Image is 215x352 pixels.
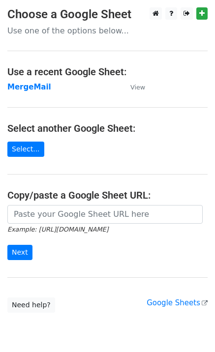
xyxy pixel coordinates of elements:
p: Use one of the options below... [7,26,208,36]
h3: Choose a Google Sheet [7,7,208,22]
input: Paste your Google Sheet URL here [7,205,203,224]
h4: Copy/paste a Google Sheet URL: [7,189,208,201]
a: Need help? [7,297,55,313]
input: Next [7,245,32,260]
h4: Select another Google Sheet: [7,122,208,134]
small: Example: [URL][DOMAIN_NAME] [7,226,108,233]
small: View [130,84,145,91]
a: View [121,83,145,91]
h4: Use a recent Google Sheet: [7,66,208,78]
a: Select... [7,142,44,157]
a: MergeMail [7,83,51,91]
a: Google Sheets [147,298,208,307]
